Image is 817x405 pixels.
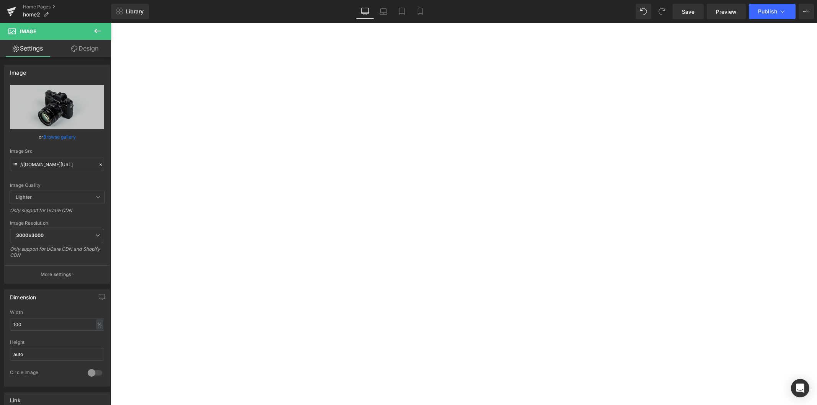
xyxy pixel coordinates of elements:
div: Circle Image [10,369,80,377]
span: home2 [23,11,40,18]
a: Laptop [374,4,393,19]
span: Image [20,28,36,34]
div: Image Src [10,149,104,154]
button: Undo [636,4,651,19]
a: Tablet [393,4,411,19]
span: Save [682,8,694,16]
button: More [799,4,814,19]
input: Link [10,158,104,171]
div: Image Quality [10,183,104,188]
input: auto [10,348,104,361]
p: More settings [41,271,71,278]
a: New Library [111,4,149,19]
div: % [96,319,103,330]
div: Width [10,310,104,315]
span: Publish [758,8,777,15]
div: Open Intercom Messenger [791,379,809,397]
div: Only support for UCare CDN [10,207,104,219]
span: Library [126,8,144,15]
input: auto [10,318,104,331]
div: Height [10,340,104,345]
span: Preview [716,8,737,16]
div: or [10,133,104,141]
a: Design [57,40,113,57]
div: Image Resolution [10,220,104,226]
a: Desktop [356,4,374,19]
a: Preview [707,4,746,19]
a: Browse gallery [43,130,76,144]
button: More settings [5,265,110,283]
a: Home Pages [23,4,111,10]
div: Dimension [10,290,36,300]
button: Redo [654,4,670,19]
div: Link [10,393,21,403]
button: Publish [749,4,796,19]
b: 3000x3000 [16,232,44,238]
b: Lighter [16,194,32,200]
div: Only support for UCare CDN and Shopify CDN [10,246,104,263]
div: Image [10,65,26,76]
a: Mobile [411,4,429,19]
